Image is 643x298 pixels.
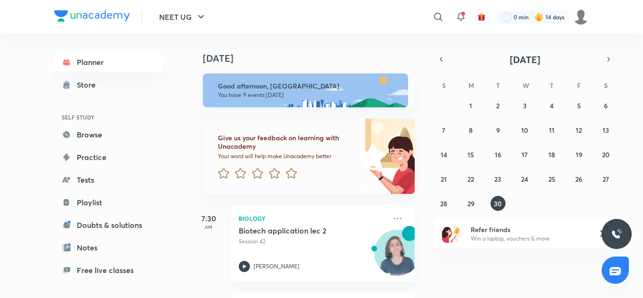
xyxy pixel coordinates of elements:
[463,171,478,186] button: September 22, 2025
[598,171,613,186] button: September 27, 2025
[603,175,609,184] abbr: September 27, 2025
[441,150,447,159] abbr: September 14, 2025
[598,147,613,162] button: September 20, 2025
[474,9,489,24] button: avatar
[463,196,478,211] button: September 29, 2025
[571,147,587,162] button: September 19, 2025
[490,171,506,186] button: September 23, 2025
[523,101,527,110] abbr: September 3, 2025
[467,150,474,159] abbr: September 15, 2025
[549,126,555,135] abbr: September 11, 2025
[54,148,163,167] a: Practice
[490,122,506,137] button: September 9, 2025
[239,213,386,224] p: Biology
[517,147,532,162] button: September 17, 2025
[571,98,587,113] button: September 5, 2025
[548,150,555,159] abbr: September 18, 2025
[442,224,461,243] img: referral
[468,81,474,90] abbr: Monday
[550,101,554,110] abbr: September 4, 2025
[190,224,227,230] p: AM
[521,175,528,184] abbr: September 24, 2025
[477,13,486,21] img: avatar
[54,10,130,24] a: Company Logo
[436,122,451,137] button: September 7, 2025
[54,193,163,212] a: Playlist
[496,101,499,110] abbr: September 2, 2025
[471,225,587,234] h6: Refer friends
[576,150,582,159] abbr: September 19, 2025
[573,9,589,25] img: Saniya Mustafa
[436,196,451,211] button: September 28, 2025
[550,81,554,90] abbr: Thursday
[436,147,451,162] button: September 14, 2025
[218,134,355,151] h6: Give us your feedback on learning with Unacademy
[544,171,559,186] button: September 25, 2025
[577,101,581,110] abbr: September 5, 2025
[54,75,163,94] a: Store
[469,101,472,110] abbr: September 1, 2025
[469,126,473,135] abbr: September 8, 2025
[218,153,355,160] p: Your word will help make Unacademy better
[153,8,212,26] button: NEET UG
[448,53,602,66] button: [DATE]
[602,150,610,159] abbr: September 20, 2025
[54,261,163,280] a: Free live classes
[463,147,478,162] button: September 15, 2025
[604,101,608,110] abbr: September 6, 2025
[494,199,502,208] abbr: September 30, 2025
[467,175,474,184] abbr: September 22, 2025
[544,147,559,162] button: September 18, 2025
[548,175,555,184] abbr: September 25, 2025
[598,122,613,137] button: September 13, 2025
[54,109,163,125] h6: SELF STUDY
[522,81,529,90] abbr: Wednesday
[577,81,581,90] abbr: Friday
[471,234,587,243] p: Win a laptop, vouchers & more
[442,81,446,90] abbr: Sunday
[463,98,478,113] button: September 1, 2025
[54,53,163,72] a: Planner
[218,91,400,99] p: You have 9 events [DATE]
[496,126,500,135] abbr: September 9, 2025
[576,126,582,135] abbr: September 12, 2025
[54,216,163,234] a: Doubts & solutions
[375,235,420,280] img: Avatar
[254,262,299,271] p: [PERSON_NAME]
[517,171,532,186] button: September 24, 2025
[54,238,163,257] a: Notes
[436,171,451,186] button: September 21, 2025
[54,10,130,22] img: Company Logo
[571,122,587,137] button: September 12, 2025
[603,126,609,135] abbr: September 13, 2025
[611,228,622,240] img: ttu
[495,150,501,159] abbr: September 16, 2025
[522,150,528,159] abbr: September 17, 2025
[54,125,163,144] a: Browse
[510,53,540,66] span: [DATE]
[490,98,506,113] button: September 2, 2025
[463,122,478,137] button: September 8, 2025
[496,81,500,90] abbr: Tuesday
[218,82,400,90] h6: Good afternoon, [GEOGRAPHIC_DATA]
[598,98,613,113] button: September 6, 2025
[494,175,501,184] abbr: September 23, 2025
[534,12,544,22] img: streak
[54,170,163,189] a: Tests
[544,122,559,137] button: September 11, 2025
[239,226,356,235] h5: Biotech application lec 2
[239,237,386,246] p: Session 42
[517,98,532,113] button: September 3, 2025
[441,175,447,184] abbr: September 21, 2025
[490,196,506,211] button: September 30, 2025
[490,147,506,162] button: September 16, 2025
[77,79,101,90] div: Store
[544,98,559,113] button: September 4, 2025
[521,126,528,135] abbr: September 10, 2025
[327,119,415,194] img: feedback_image
[575,175,582,184] abbr: September 26, 2025
[440,199,447,208] abbr: September 28, 2025
[571,171,587,186] button: September 26, 2025
[190,213,227,224] h5: 7:30
[203,73,408,107] img: afternoon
